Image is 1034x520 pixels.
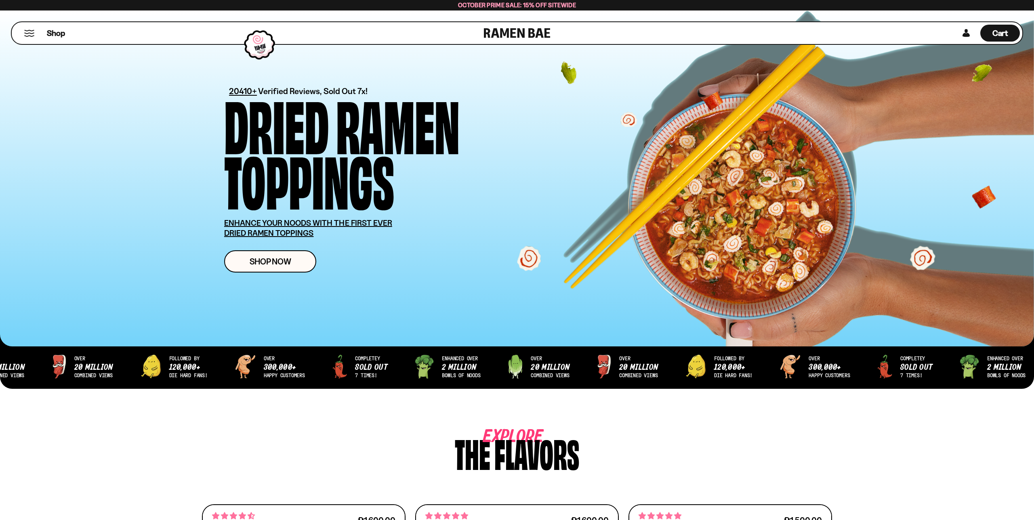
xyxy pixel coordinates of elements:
span: Shop [47,28,65,39]
div: Dried [224,95,329,151]
div: The [455,433,490,472]
span: Explore [483,433,519,441]
div: Toppings [224,151,394,206]
span: October Prime Sale: 15% off Sitewide [458,1,576,9]
button: Mobile Menu Trigger [24,30,35,37]
div: Ramen [336,95,460,151]
div: flavors [494,433,579,472]
span: Cart [992,28,1008,38]
span: Shop Now [250,257,291,266]
div: Cart [980,22,1020,44]
a: Shop [47,25,65,42]
a: Shop Now [224,250,316,273]
u: ENHANCE YOUR NOODS WITH THE FIRST EVER DRIED RAMEN TOPPINGS [224,218,392,238]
